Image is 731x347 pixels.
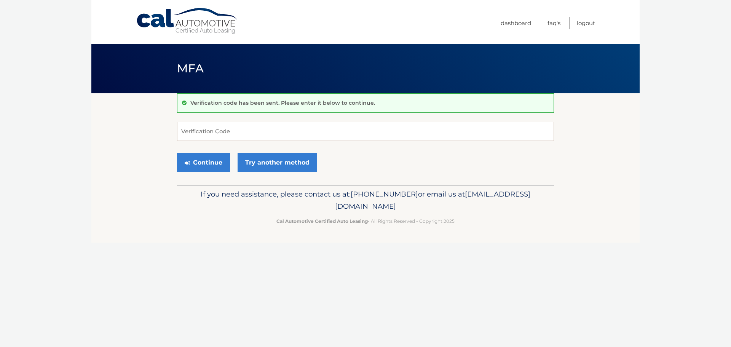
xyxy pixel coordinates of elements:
span: [PHONE_NUMBER] [351,190,418,198]
a: Try another method [238,153,317,172]
strong: Cal Automotive Certified Auto Leasing [276,218,368,224]
span: MFA [177,61,204,75]
span: [EMAIL_ADDRESS][DOMAIN_NAME] [335,190,530,211]
p: If you need assistance, please contact us at: or email us at [182,188,549,213]
input: Verification Code [177,122,554,141]
button: Continue [177,153,230,172]
a: Cal Automotive [136,8,239,35]
p: Verification code has been sent. Please enter it below to continue. [190,99,375,106]
a: Dashboard [501,17,531,29]
a: Logout [577,17,595,29]
p: - All Rights Reserved - Copyright 2025 [182,217,549,225]
a: FAQ's [547,17,560,29]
